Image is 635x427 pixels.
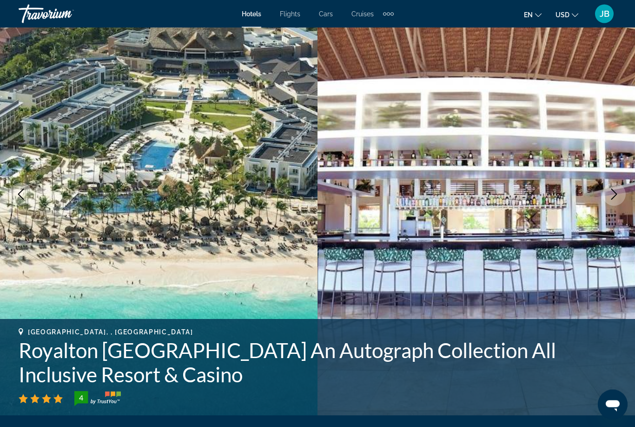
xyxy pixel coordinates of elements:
[242,10,261,18] a: Hotels
[592,4,616,24] button: User Menu
[19,2,112,26] a: Travorium
[280,10,300,18] a: Flights
[28,329,193,336] span: [GEOGRAPHIC_DATA], , [GEOGRAPHIC_DATA]
[383,7,394,21] button: Extra navigation items
[351,10,374,18] a: Cruises
[524,11,533,19] span: en
[19,339,616,387] h1: Royalton [GEOGRAPHIC_DATA] An Autograph Collection All Inclusive Resort & Casino
[9,183,33,206] button: Previous image
[598,390,628,420] iframe: Button to launch messaging window
[600,9,609,19] span: JB
[74,392,121,407] img: trustyou-badge-hor.svg
[319,10,333,18] a: Cars
[72,393,90,404] div: 4
[524,8,542,21] button: Change language
[602,183,626,206] button: Next image
[556,8,578,21] button: Change currency
[556,11,569,19] span: USD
